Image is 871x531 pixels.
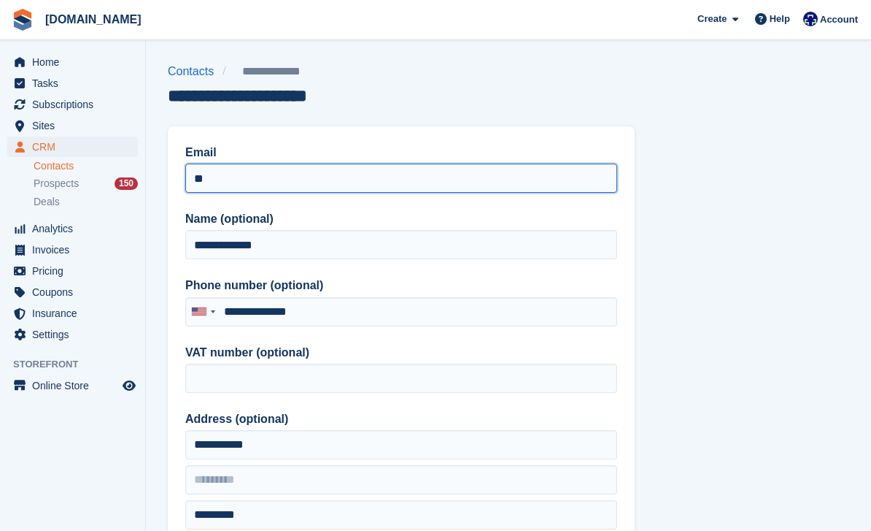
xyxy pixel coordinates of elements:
[185,344,617,362] label: VAT number (optional)
[32,73,120,93] span: Tasks
[7,261,138,281] a: menu
[32,137,120,157] span: CRM
[32,324,120,345] span: Settings
[185,210,617,228] label: Name (optional)
[185,144,617,161] label: Email
[770,12,790,26] span: Help
[7,282,138,302] a: menu
[32,261,120,281] span: Pricing
[186,298,220,326] div: United States: +1
[32,94,120,115] span: Subscriptions
[7,303,138,324] a: menu
[168,63,336,80] nav: breadcrumbs
[185,410,617,428] label: Address (optional)
[34,176,138,191] a: Prospects 150
[115,177,138,190] div: 150
[7,324,138,345] a: menu
[803,12,818,26] img: Mike Gruttadaro
[34,195,60,209] span: Deals
[7,137,138,157] a: menu
[820,12,858,27] span: Account
[32,218,120,239] span: Analytics
[168,63,222,80] a: Contacts
[7,94,138,115] a: menu
[32,115,120,136] span: Sites
[34,177,79,191] span: Prospects
[7,240,138,260] a: menu
[32,375,120,396] span: Online Store
[7,52,138,72] a: menu
[34,194,138,210] a: Deals
[7,73,138,93] a: menu
[7,218,138,239] a: menu
[34,159,138,173] a: Contacts
[32,303,120,324] span: Insurance
[7,115,138,136] a: menu
[13,357,145,372] span: Storefront
[697,12,727,26] span: Create
[39,7,147,31] a: [DOMAIN_NAME]
[32,240,120,260] span: Invoices
[7,375,138,396] a: menu
[185,277,617,294] label: Phone number (optional)
[32,282,120,302] span: Coupons
[12,9,34,31] img: stora-icon-8386f47178a22dfd0bd8f6a31ec36ba5ce8667c1dd55bd0f319d3a0aa187defe.svg
[32,52,120,72] span: Home
[120,377,138,394] a: Preview store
